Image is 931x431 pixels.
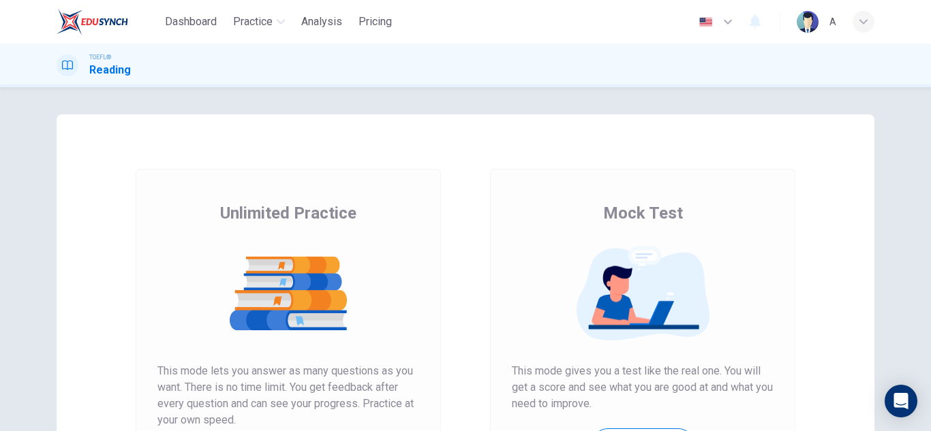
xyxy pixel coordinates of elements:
span: TOEFL® [89,52,111,62]
a: EduSynch logo [57,8,159,35]
span: Mock Test [603,202,683,224]
img: en [697,17,714,27]
span: This mode lets you answer as many questions as you want. There is no time limit. You get feedback... [157,363,419,428]
span: Pricing [358,14,392,30]
img: Profile picture [797,11,819,33]
div: A [829,14,836,30]
img: EduSynch logo [57,8,128,35]
button: Analysis [296,10,348,34]
button: Pricing [353,10,397,34]
span: Practice [233,14,273,30]
div: Open Intercom Messenger [885,385,917,417]
button: Practice [228,10,290,34]
h1: Reading [89,62,131,78]
span: This mode gives you a test like the real one. You will get a score and see what you are good at a... [512,363,774,412]
button: Dashboard [159,10,222,34]
span: Unlimited Practice [220,202,356,224]
span: Analysis [301,14,342,30]
span: Dashboard [165,14,217,30]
